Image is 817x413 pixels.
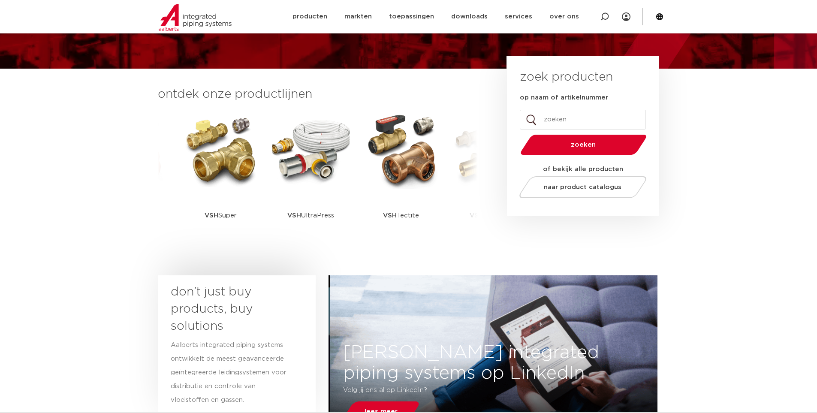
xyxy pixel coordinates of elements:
span: zoeken [543,142,624,148]
label: op naam of artikelnummer [520,93,608,102]
a: VSHTectite [362,112,440,242]
strong: VSH [205,212,218,219]
p: Aalberts integrated piping systems ontwikkelt de meest geavanceerde geïntegreerde leidingsystemen... [171,338,287,407]
h3: [PERSON_NAME] integrated piping systems op LinkedIn [331,342,660,383]
p: Super [205,189,237,242]
p: UltraPress [287,189,334,242]
a: VSHUltraPress [272,112,350,242]
h3: don’t just buy products, buy solutions [171,283,287,335]
h3: ontdek onze productlijnen [158,86,478,103]
strong: VSH [470,212,483,219]
strong: VSH [383,212,397,219]
p: Volg jij ons al op LinkedIn? [344,383,595,397]
strong: VSH [287,212,301,219]
a: VSHSuper [182,112,259,242]
input: zoeken [520,110,646,130]
a: naar product catalogus [517,176,648,198]
h3: zoek producten [520,69,613,86]
p: UltraLine [470,189,513,242]
strong: of bekijk alle producten [543,166,623,172]
button: zoeken [517,134,650,156]
p: Tectite [383,189,419,242]
a: VSHUltraLine [452,112,530,242]
span: naar product catalogus [544,184,621,190]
